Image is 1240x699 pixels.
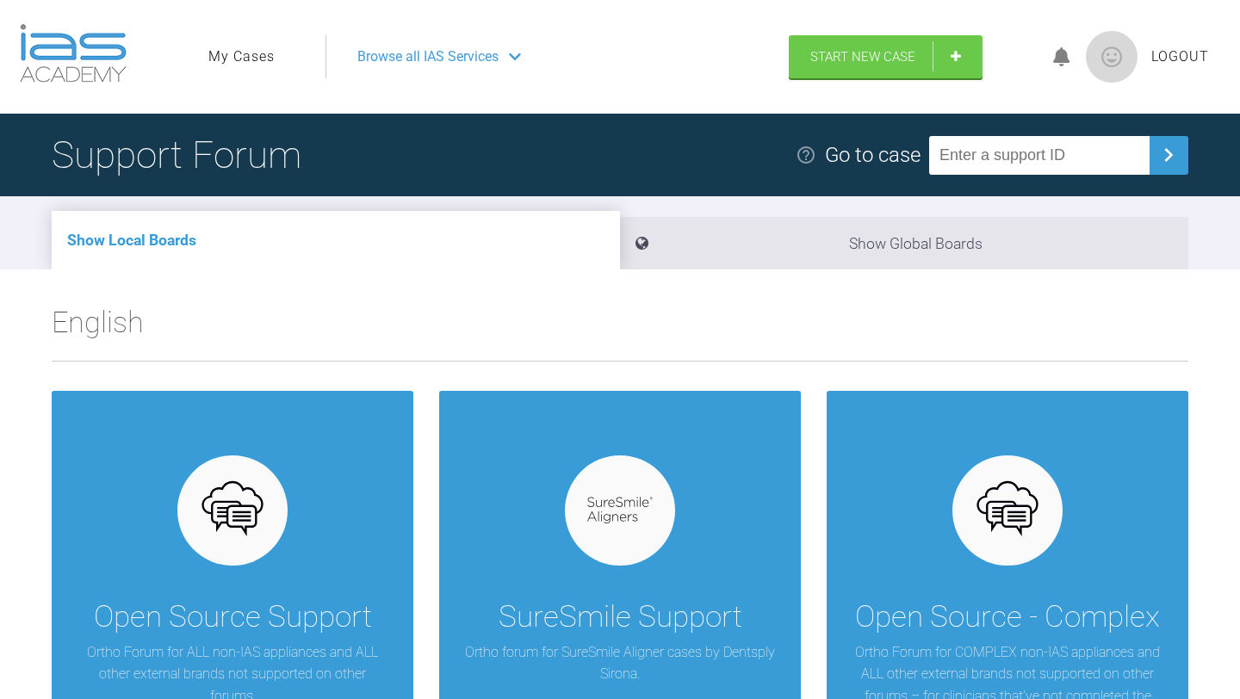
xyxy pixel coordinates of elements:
h1: Support Forum [52,125,301,185]
p: Ortho forum for SureSmile Aligner cases by Dentsply Sirona. [465,641,775,685]
div: SureSmile Support [499,593,742,641]
img: chevronRight.28bd32b0.svg [1155,141,1182,169]
img: help.e70b9f3d.svg [796,145,816,165]
img: profile.png [1086,31,1138,83]
img: logo-light.3e3ef733.png [20,24,127,83]
img: suresmile.935bb804.svg [587,497,654,523]
li: Show Local Boards [52,211,620,269]
img: opensource.6e495855.svg [200,477,266,543]
img: opensource.6e495855.svg [975,477,1041,543]
a: Start New Case [789,35,983,78]
input: Enter a support ID [929,136,1150,175]
span: Start New Case [810,49,915,65]
a: Logout [1151,46,1209,68]
span: Browse all IAS Services [357,46,499,68]
div: Go to case [825,139,921,171]
div: Open Source Support [94,593,372,641]
a: My Cases [208,46,275,68]
h2: English [52,299,1188,361]
li: Show Global Boards [620,217,1188,269]
div: Open Source - Complex [855,593,1160,641]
